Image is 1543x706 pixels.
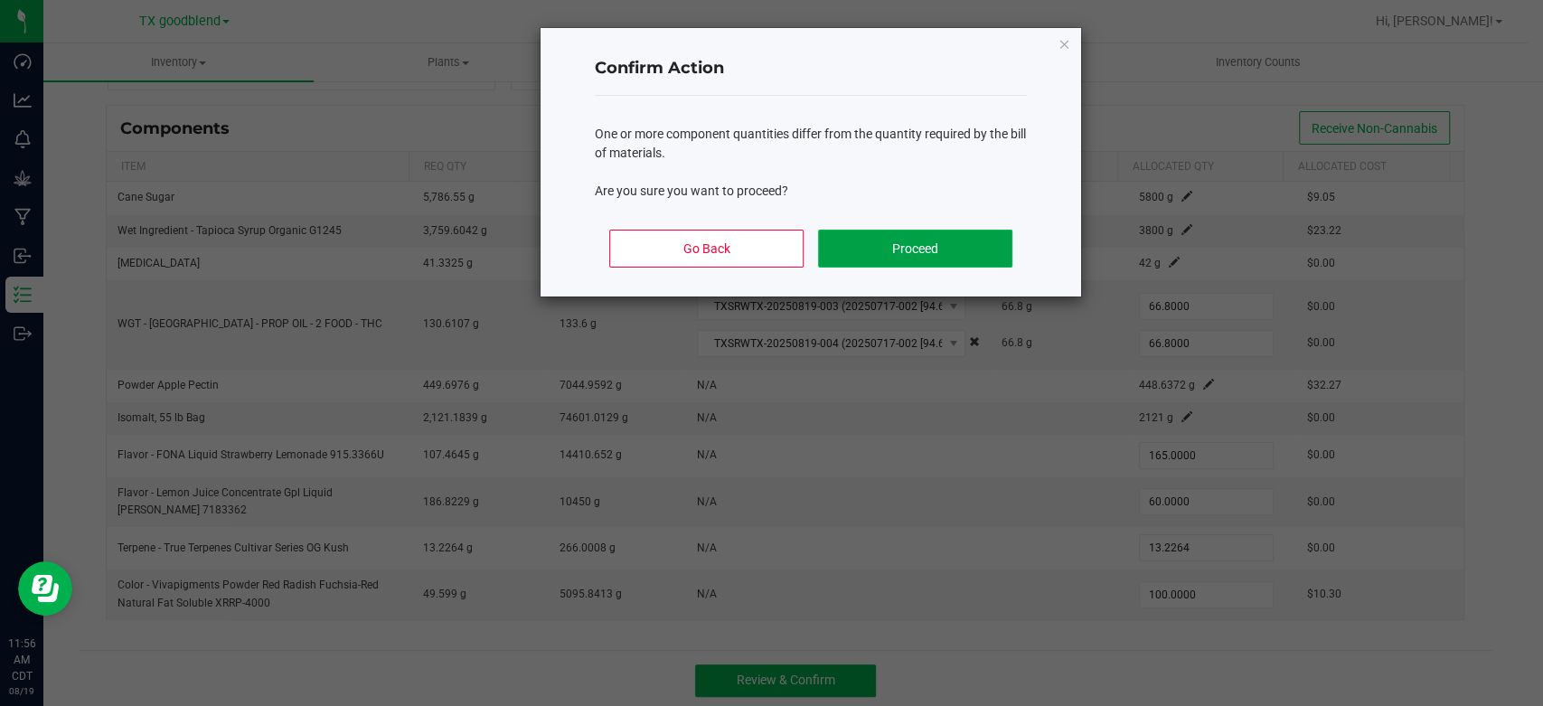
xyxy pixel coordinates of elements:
button: Proceed [818,230,1012,268]
h4: Confirm Action [595,57,1027,80]
p: Are you sure you want to proceed? [595,182,1027,201]
p: One or more component quantities differ from the quantity required by the bill of materials. [595,125,1027,163]
iframe: Resource center [18,561,72,616]
button: Go Back [609,230,804,268]
button: Close [1058,33,1070,54]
